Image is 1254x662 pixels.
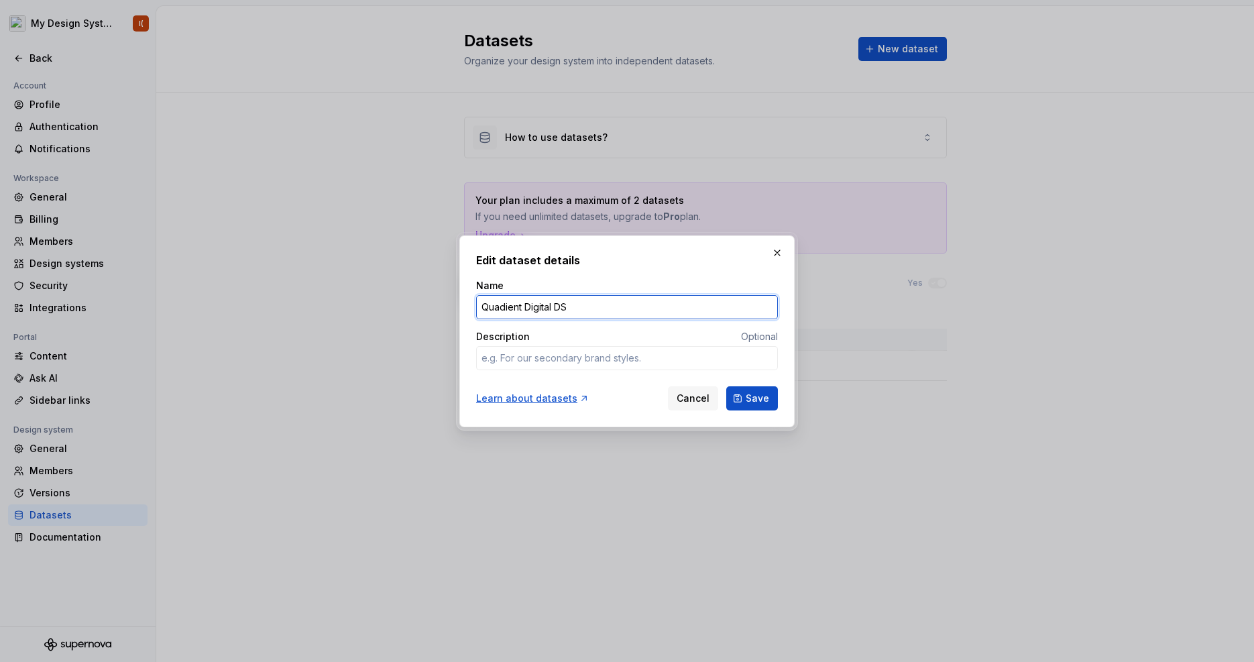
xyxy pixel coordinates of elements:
[476,295,778,319] input: e.g. Acme second
[668,386,718,410] button: Cancel
[677,392,709,405] span: Cancel
[726,386,778,410] button: Save
[476,392,589,405] a: Learn about datasets
[476,330,530,343] label: Description
[746,392,769,405] span: Save
[476,252,778,268] h2: Edit dataset details
[741,331,778,342] span: Optional
[476,279,504,292] label: Name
